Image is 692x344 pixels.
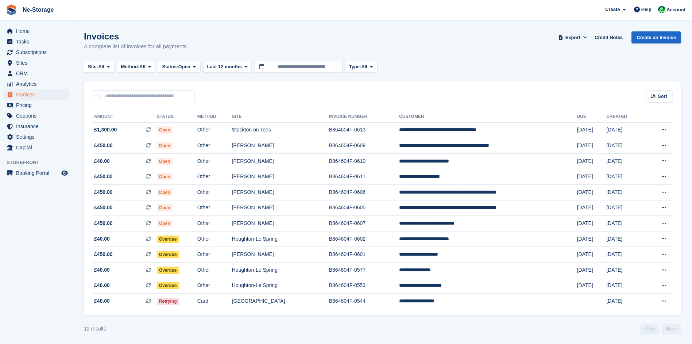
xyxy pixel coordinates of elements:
[207,63,242,70] span: Last 12 months
[94,297,110,305] span: £40.00
[16,37,60,47] span: Tasks
[157,267,179,274] span: Overdue
[16,168,60,178] span: Booking Portal
[641,6,652,13] span: Help
[16,142,60,153] span: Capital
[157,158,173,165] span: Open
[158,61,200,73] button: Status: Open
[577,153,606,169] td: [DATE]
[84,31,187,41] h1: Invoices
[639,324,683,335] nav: Page
[93,111,157,123] th: Amount
[232,138,329,154] td: [PERSON_NAME]
[4,132,69,142] a: menu
[329,247,399,263] td: B864604F-0601
[16,26,60,36] span: Home
[4,79,69,89] a: menu
[232,263,329,278] td: Houghton-Le Spring
[666,6,685,14] span: Account
[94,282,110,289] span: £40.00
[577,247,606,263] td: [DATE]
[98,63,104,70] span: All
[94,219,113,227] span: £450.00
[606,153,644,169] td: [DATE]
[16,89,60,100] span: Invoices
[4,111,69,121] a: menu
[4,58,69,68] a: menu
[16,111,60,121] span: Coupons
[197,111,232,123] th: Method
[157,220,173,227] span: Open
[197,200,232,216] td: Other
[203,61,252,73] button: Last 12 months
[232,231,329,247] td: Houghton-Le Spring
[84,42,187,51] p: A complete list of invoices for all payments
[606,138,644,154] td: [DATE]
[606,200,644,216] td: [DATE]
[178,63,190,70] span: Open
[197,278,232,294] td: Other
[6,4,17,15] img: stora-icon-8386f47178a22dfd0bd8f6a31ec36ba5ce8667c1dd55bd0f319d3a0aa187defe.svg
[232,216,329,232] td: [PERSON_NAME]
[84,325,106,333] div: 12 results
[197,122,232,138] td: Other
[329,111,399,123] th: Invoice Number
[157,126,173,134] span: Open
[606,169,644,185] td: [DATE]
[157,298,179,305] span: Retrying
[94,173,113,180] span: £450.00
[577,122,606,138] td: [DATE]
[197,263,232,278] td: Other
[88,63,98,70] span: Site:
[4,142,69,153] a: menu
[4,26,69,36] a: menu
[94,142,113,149] span: £450.00
[329,122,399,138] td: B864604F-0613
[157,189,173,196] span: Open
[197,169,232,185] td: Other
[606,231,644,247] td: [DATE]
[658,6,665,13] img: Jay Johal
[605,6,620,13] span: Create
[232,185,329,200] td: [PERSON_NAME]
[4,47,69,57] a: menu
[94,266,110,274] span: £40.00
[4,121,69,131] a: menu
[577,169,606,185] td: [DATE]
[157,204,173,211] span: Open
[4,37,69,47] a: menu
[345,61,377,73] button: Type: All
[20,4,57,16] a: Ne-Storage
[606,263,644,278] td: [DATE]
[658,93,667,100] span: Sort
[84,61,114,73] button: Site: All
[157,142,173,149] span: Open
[662,324,681,335] a: Next
[329,231,399,247] td: B864604F-0602
[577,263,606,278] td: [DATE]
[329,200,399,216] td: B864604F-0605
[565,34,580,41] span: Export
[197,247,232,263] td: Other
[232,200,329,216] td: [PERSON_NAME]
[157,236,179,243] span: Overdue
[232,278,329,294] td: Houghton-Le Spring
[232,153,329,169] td: [PERSON_NAME]
[592,31,626,43] a: Credit Notes
[197,185,232,200] td: Other
[16,47,60,57] span: Subscriptions
[197,231,232,247] td: Other
[577,200,606,216] td: [DATE]
[577,278,606,294] td: [DATE]
[4,168,69,178] a: menu
[577,216,606,232] td: [DATE]
[606,216,644,232] td: [DATE]
[577,138,606,154] td: [DATE]
[157,251,179,258] span: Overdue
[577,231,606,247] td: [DATE]
[157,282,179,289] span: Overdue
[606,294,644,309] td: [DATE]
[606,247,644,263] td: [DATE]
[232,247,329,263] td: [PERSON_NAME]
[232,169,329,185] td: [PERSON_NAME]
